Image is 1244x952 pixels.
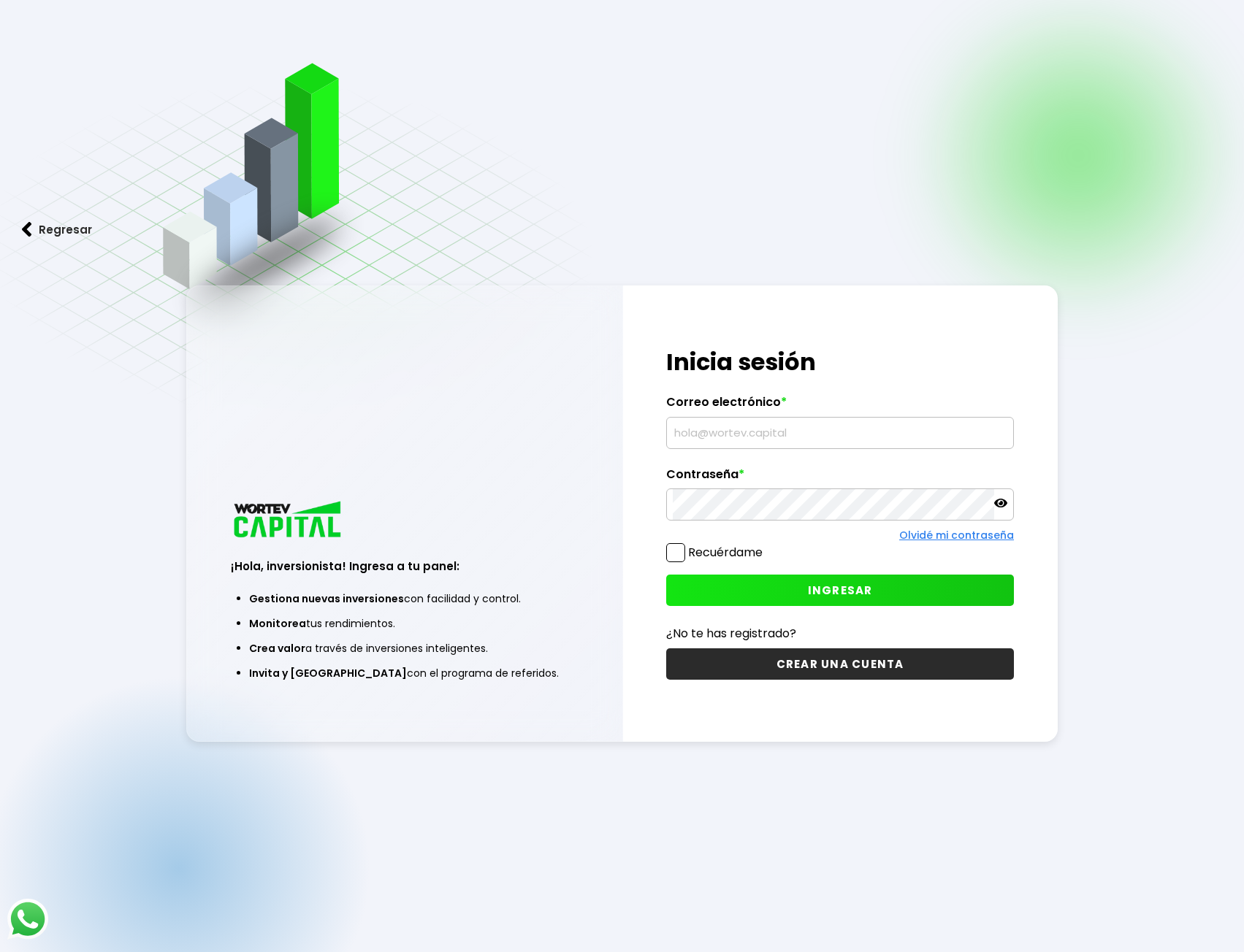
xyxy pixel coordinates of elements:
button: INGRESAR [666,575,1014,606]
label: Recuérdame [688,544,763,561]
span: Crea valor [249,641,305,656]
a: Olvidé mi contraseña [899,528,1014,542]
span: Monitorea [249,616,306,631]
img: logo_wortev_capital [231,499,346,542]
span: INGRESAR [808,583,873,598]
li: con el programa de referidos. [249,661,560,686]
a: ¿No te has registrado?CREAR UNA CUENTA [666,624,1014,680]
span: Gestiona nuevas inversiones [249,591,404,606]
img: flecha izquierda [22,222,32,237]
p: ¿No te has registrado? [666,624,1014,642]
label: Correo electrónico [666,395,1014,417]
li: tus rendimientos. [249,611,560,636]
h1: Inicia sesión [666,345,1014,380]
span: Invita y [GEOGRAPHIC_DATA] [249,666,407,680]
input: hola@wortev.capital [673,418,1007,448]
h3: ¡Hola, inversionista! Ingresa a tu panel: [231,558,579,575]
img: logos_whatsapp-icon.242b2217.svg [7,899,48,940]
button: CREAR UNA CUENTA [666,648,1014,680]
li: con facilidad y control. [249,586,560,611]
label: Contraseña [666,467,1014,489]
li: a través de inversiones inteligentes. [249,636,560,661]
